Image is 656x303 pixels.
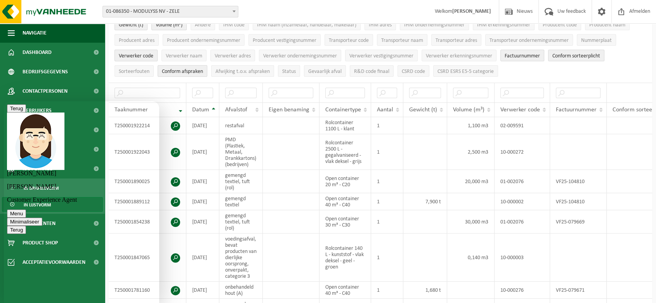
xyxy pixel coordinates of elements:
[219,282,263,299] td: onbehandeld hout (A)
[23,81,68,101] span: Contactpersonen
[548,50,604,61] button: Conform sorteerplicht : Activate to sort
[223,22,245,28] span: IHM code
[500,107,540,113] span: Verwerker code
[409,107,437,113] span: Gewicht (t)
[210,50,255,61] button: Verwerker adresVerwerker adres: Activate to sort
[119,22,143,28] span: Gewicht (t)
[211,65,274,77] button: Afwijking t.o.v. afsprakenAfwijking t.o.v. afspraken: Activate to sort
[278,65,300,77] button: StatusStatus: Activate to sort
[371,117,403,134] td: 1
[186,134,219,170] td: [DATE]
[371,134,403,170] td: 1
[325,34,373,46] button: Transporteur codeTransporteur code: Activate to sort
[364,19,396,30] button: IHM adresIHM adres: Activate to sort
[6,118,35,123] span: Minimaliseer
[23,62,68,81] span: Bedrijfsgegevens
[354,69,389,74] span: R&D code finaal
[3,125,22,133] button: Terug
[403,193,447,210] td: 7,900 t
[585,19,630,30] button: Producent naamProducent naam: Activate to sort
[2,197,103,212] a: In lijstvorm
[219,170,263,193] td: gemengd textiel, tuft (rol)
[219,234,263,282] td: voedingsafval, bevat producten van dierlijke oorsprong, onverpakt, categorie 3
[436,38,477,43] span: Transporteur adres
[345,50,418,61] button: Verwerker vestigingsnummerVerwerker vestigingsnummer: Activate to sort
[452,9,491,14] strong: [PERSON_NAME]
[304,65,346,77] button: Gevaarlijk afval : Activate to sort
[23,43,52,62] span: Dashboard
[447,210,495,234] td: 30,000 m3
[186,117,219,134] td: [DATE]
[495,234,550,282] td: 10-000003
[552,53,600,59] span: Conform sorteerplicht
[119,38,154,43] span: Producent adres
[6,126,19,132] span: Terug
[219,210,263,234] td: gemengd textiel, tuft (rol)
[404,22,465,28] span: IHM ondernemingsnummer
[577,34,616,46] button: NummerplaatNummerplaat: Activate to sort
[4,101,159,303] iframe: chat widget
[589,22,625,28] span: Producent naam
[426,53,492,59] span: Verwerker erkenningsnummer
[269,107,309,113] span: Eigen benaming
[263,53,337,59] span: Verwerker ondernemingsnummer
[191,19,215,30] button: AndereAndere: Activate to sort
[23,101,52,120] span: Gebruikers
[162,69,203,74] span: Conform afspraken
[151,19,187,30] button: Volume (m³)Volume (m³): Activate to sort
[115,65,154,77] button: SorteerfoutenSorteerfouten: Activate to sort
[550,170,607,193] td: VF25-104810
[437,69,494,74] span: CSRD ESRS E5-5 categorie
[431,34,481,46] button: Transporteur adresTransporteur adres: Activate to sort
[495,134,550,170] td: 10-000272
[505,53,540,59] span: Factuurnummer
[166,53,202,59] span: Verwerker naam
[158,65,207,77] button: Conform afspraken : Activate to sort
[495,210,550,234] td: 01-002076
[403,282,447,299] td: 1,680 t
[422,50,496,61] button: Verwerker erkenningsnummerVerwerker erkenningsnummer: Activate to sort
[195,22,211,28] span: Andere
[550,193,607,210] td: VF25-104810
[433,65,498,77] button: CSRD ESRS E5-5 categorieCSRD ESRS E5-5 categorie: Activate to sort
[2,180,103,195] a: In grafiekvorm
[156,22,182,28] span: Volume (m³)
[119,69,149,74] span: Sorteerfouten
[489,38,569,43] span: Transporteur ondernemingsnummer
[248,34,321,46] button: Producent vestigingsnummerProducent vestigingsnummer: Activate to sort
[325,107,361,113] span: Containertype
[319,210,371,234] td: Open container 30 m³ - C30
[257,22,356,28] span: IHM naam (inzamelaar, handelaar, makelaar)
[381,38,423,43] span: Transporteur naam
[119,53,153,59] span: Verwerker code
[115,50,158,61] button: Verwerker codeVerwerker code: Activate to sort
[3,116,38,125] button: Minimaliseer
[215,69,270,74] span: Afwijking t.o.v. afspraken
[308,69,342,74] span: Gevaarlijk afval
[485,34,573,46] button: Transporteur ondernemingsnummerTransporteur ondernemingsnummer : Activate to sort
[6,109,19,115] span: Menu
[369,22,392,28] span: IHM adres
[371,282,403,299] td: 1
[319,170,371,193] td: Open container 20 m³ - C20
[550,210,607,234] td: VF25-079669
[219,193,263,210] td: gemengd textiel
[453,107,484,113] span: Volume (m³)
[543,22,577,28] span: Producent code
[253,38,316,43] span: Producent vestigingsnummer
[282,69,296,74] span: Status
[219,117,263,134] td: restafval
[550,282,607,299] td: VF25-079671
[319,134,371,170] td: Rolcontainer 2500 L - gegalvaniseerd - vlak deksel - grijs
[397,65,429,77] button: CSRD codeCSRD code: Activate to sort
[225,107,247,113] span: Afvalstof
[447,170,495,193] td: 20,000 m3
[319,282,371,299] td: Open container 40 m³ - C40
